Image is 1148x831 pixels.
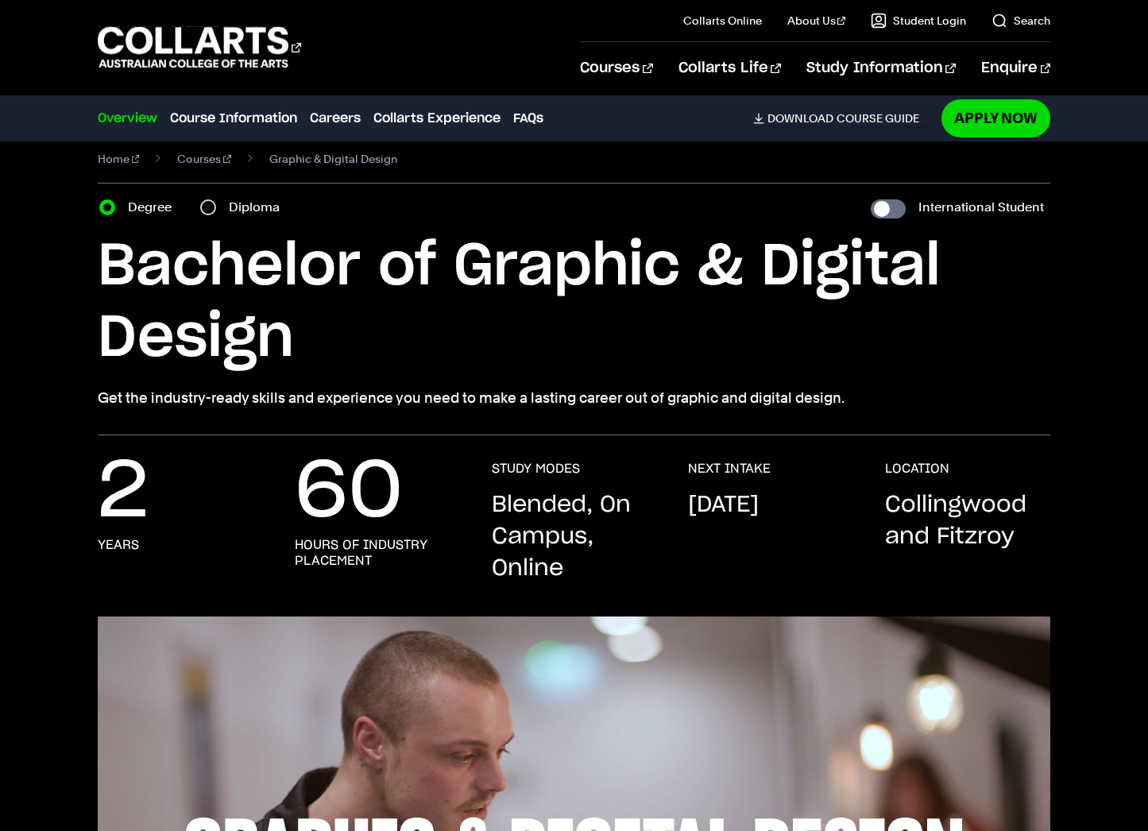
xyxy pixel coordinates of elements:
p: 60 [295,461,403,524]
h3: years [98,537,139,553]
a: Careers [310,109,361,128]
p: Blended, On Campus, Online [492,489,657,585]
span: Graphic & Digital Design [269,148,397,170]
label: International Student [918,196,1044,218]
p: 2 [98,461,149,524]
h3: STUDY MODES [492,461,580,477]
a: Overview [98,109,157,128]
a: Course Information [170,109,297,128]
a: Collarts Experience [373,109,501,128]
h3: LOCATION [885,461,949,477]
p: [DATE] [688,489,759,521]
a: Courses [580,42,652,95]
h3: hours of industry placement [295,537,460,569]
a: Apply Now [941,99,1050,137]
h1: Bachelor of Graphic & Digital Design [98,231,1050,374]
a: About Us [787,13,846,29]
span: Download [767,111,833,126]
p: Get the industry-ready skills and experience you need to make a lasting career out of graphic and... [98,387,1050,409]
div: Go to homepage [98,25,301,70]
p: Collingwood and Fitzroy [885,489,1050,553]
a: Home [98,148,140,170]
a: Collarts Life [678,42,781,95]
label: Degree [128,196,181,218]
label: Diploma [229,196,289,218]
a: DownloadCourse Guide [753,111,932,126]
h3: NEXT INTAKE [688,461,771,477]
a: Courses [177,148,231,170]
a: Search [991,13,1050,29]
a: Study Information [806,42,956,95]
a: Student Login [871,13,966,29]
a: Collarts Online [683,13,762,29]
a: Enquire [981,42,1050,95]
a: FAQs [513,109,543,128]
